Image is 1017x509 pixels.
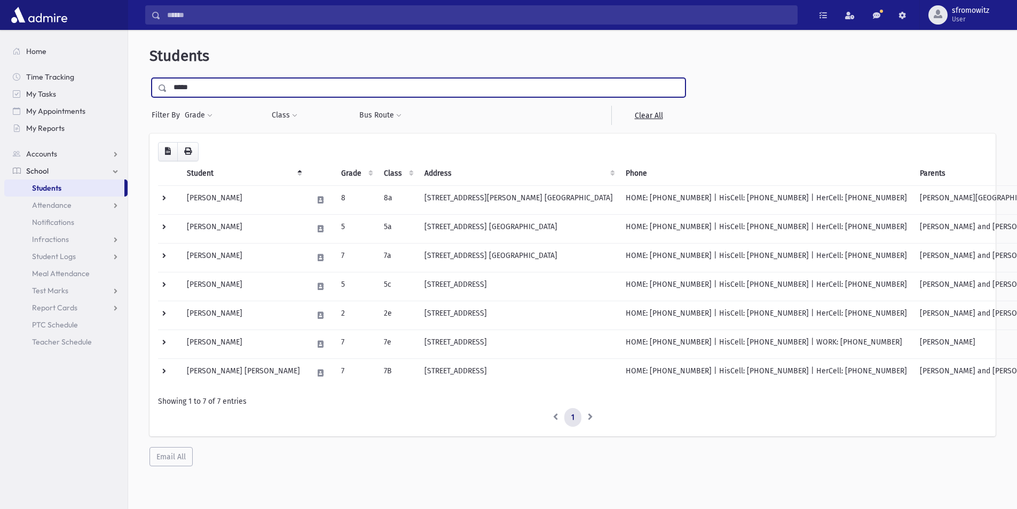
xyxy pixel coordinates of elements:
[32,320,78,330] span: PTC Schedule
[180,185,306,214] td: [PERSON_NAME]
[4,179,124,197] a: Students
[359,106,402,125] button: Bus Route
[377,330,418,358] td: 7e
[4,103,128,120] a: My Appointments
[26,46,46,56] span: Home
[418,272,619,301] td: [STREET_ADDRESS]
[335,185,377,214] td: 8
[619,185,913,214] td: HOME: [PHONE_NUMBER] | HisCell: [PHONE_NUMBER] | HerCell: [PHONE_NUMBER]
[377,161,418,186] th: Class: activate to sort column ascending
[32,234,69,244] span: Infractions
[4,265,128,282] a: Meal Attendance
[335,161,377,186] th: Grade: activate to sort column ascending
[619,243,913,272] td: HOME: [PHONE_NUMBER] | HisCell: [PHONE_NUMBER] | HerCell: [PHONE_NUMBER]
[32,183,61,193] span: Students
[152,109,184,121] span: Filter By
[619,330,913,358] td: HOME: [PHONE_NUMBER] | HisCell: [PHONE_NUMBER] | WORK: [PHONE_NUMBER]
[180,301,306,330] td: [PERSON_NAME]
[4,120,128,137] a: My Reports
[4,248,128,265] a: Student Logs
[335,272,377,301] td: 5
[564,408,581,427] a: 1
[4,316,128,333] a: PTC Schedule
[26,72,74,82] span: Time Tracking
[161,5,797,25] input: Search
[335,243,377,272] td: 7
[418,185,619,214] td: [STREET_ADDRESS][PERSON_NAME] [GEOGRAPHIC_DATA]
[149,47,209,65] span: Students
[26,106,85,116] span: My Appointments
[4,333,128,350] a: Teacher Schedule
[180,358,306,387] td: [PERSON_NAME] [PERSON_NAME]
[32,286,68,295] span: Test Marks
[418,301,619,330] td: [STREET_ADDRESS]
[377,358,418,387] td: 7B
[26,123,65,133] span: My Reports
[158,142,178,161] button: CSV
[32,269,90,278] span: Meal Attendance
[180,243,306,272] td: [PERSON_NAME]
[180,330,306,358] td: [PERSON_NAME]
[418,161,619,186] th: Address: activate to sort column ascending
[335,301,377,330] td: 2
[418,330,619,358] td: [STREET_ADDRESS]
[4,162,128,179] a: School
[149,447,193,466] button: Email All
[4,68,128,85] a: Time Tracking
[32,217,74,227] span: Notifications
[377,185,418,214] td: 8a
[418,214,619,243] td: [STREET_ADDRESS] [GEOGRAPHIC_DATA]
[26,149,57,159] span: Accounts
[4,231,128,248] a: Infractions
[335,214,377,243] td: 5
[4,145,128,162] a: Accounts
[619,272,913,301] td: HOME: [PHONE_NUMBER] | HisCell: [PHONE_NUMBER] | HerCell: [PHONE_NUMBER]
[4,43,128,60] a: Home
[611,106,685,125] a: Clear All
[32,337,92,347] span: Teacher Schedule
[619,301,913,330] td: HOME: [PHONE_NUMBER] | HisCell: [PHONE_NUMBER] | HerCell: [PHONE_NUMBER]
[32,200,72,210] span: Attendance
[4,299,128,316] a: Report Cards
[377,272,418,301] td: 5c
[619,161,913,186] th: Phone
[180,272,306,301] td: [PERSON_NAME]
[184,106,213,125] button: Grade
[180,214,306,243] td: [PERSON_NAME]
[271,106,298,125] button: Class
[619,214,913,243] td: HOME: [PHONE_NUMBER] | HisCell: [PHONE_NUMBER] | HerCell: [PHONE_NUMBER]
[377,214,418,243] td: 5a
[9,4,70,26] img: AdmirePro
[377,301,418,330] td: 2e
[26,89,56,99] span: My Tasks
[4,197,128,214] a: Attendance
[4,85,128,103] a: My Tasks
[418,358,619,387] td: [STREET_ADDRESS]
[952,15,989,24] span: User
[32,252,76,261] span: Student Logs
[32,303,77,312] span: Report Cards
[377,243,418,272] td: 7a
[158,396,987,407] div: Showing 1 to 7 of 7 entries
[619,358,913,387] td: HOME: [PHONE_NUMBER] | HisCell: [PHONE_NUMBER] | HerCell: [PHONE_NUMBER]
[952,6,989,15] span: sfromowitz
[26,166,49,176] span: School
[418,243,619,272] td: [STREET_ADDRESS] [GEOGRAPHIC_DATA]
[180,161,306,186] th: Student: activate to sort column descending
[4,282,128,299] a: Test Marks
[335,330,377,358] td: 7
[4,214,128,231] a: Notifications
[335,358,377,387] td: 7
[177,142,199,161] button: Print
